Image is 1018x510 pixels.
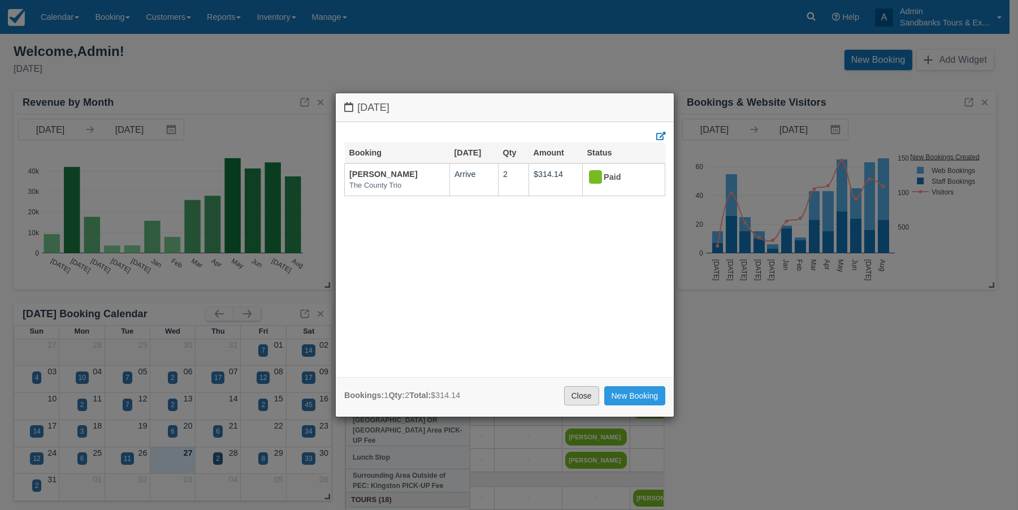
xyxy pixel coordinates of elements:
[534,148,564,157] a: Amount
[344,390,460,401] div: 1 2 $314.14
[409,391,431,400] strong: Total:
[344,102,665,114] h4: [DATE]
[587,148,612,157] a: Status
[503,148,517,157] a: Qty
[349,180,445,191] em: The County Trio
[564,386,599,405] a: Close
[454,148,481,157] a: [DATE]
[529,163,583,196] td: $314.14
[604,386,666,405] a: New Booking
[587,168,651,187] div: Paid
[499,163,529,196] td: 2
[349,148,382,157] a: Booking
[388,391,405,400] strong: Qty:
[449,163,498,196] td: Arrive
[344,391,384,400] strong: Bookings:
[349,170,418,179] a: [PERSON_NAME]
